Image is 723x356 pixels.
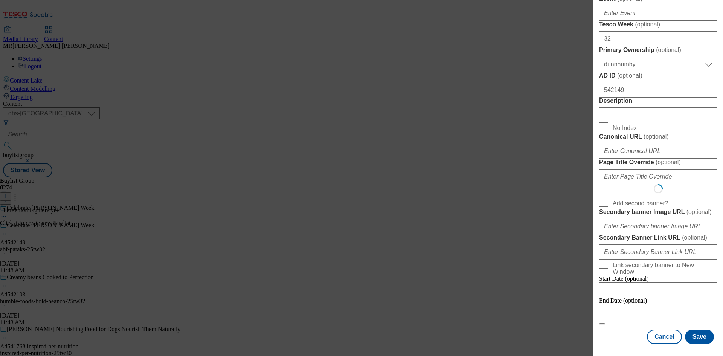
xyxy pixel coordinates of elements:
[599,6,717,21] input: Enter Event
[644,133,669,140] span: ( optional )
[647,330,682,344] button: Cancel
[685,330,714,344] button: Save
[599,144,717,159] input: Enter Canonical URL
[599,244,717,260] input: Enter Secondary Banner Link URL
[599,208,717,216] label: Secondary banner Image URL
[599,83,717,98] input: Enter AD ID
[599,31,717,46] input: Enter Tesco Week
[599,275,649,282] span: Start Date (optional)
[599,234,717,241] label: Secondary Banner Link URL
[682,234,707,241] span: ( optional )
[599,297,647,304] span: End Date (optional)
[613,125,637,131] span: No Index
[599,21,717,28] label: Tesco Week
[599,282,717,297] input: Enter Date
[656,159,681,165] span: ( optional )
[613,200,668,207] span: Add second banner?
[599,169,717,184] input: Enter Page Title Override
[599,72,717,79] label: AD ID
[599,304,717,319] input: Enter Date
[686,209,712,215] span: ( optional )
[599,107,717,122] input: Enter Description
[599,219,717,234] input: Enter Secondary banner Image URL
[599,98,717,104] label: Description
[613,262,714,275] span: Link secondary banner to New Window
[599,133,717,141] label: Canonical URL
[599,46,717,54] label: Primary Ownership
[656,47,681,53] span: ( optional )
[617,72,642,79] span: ( optional )
[599,159,717,166] label: Page Title Override
[635,21,660,28] span: ( optional )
